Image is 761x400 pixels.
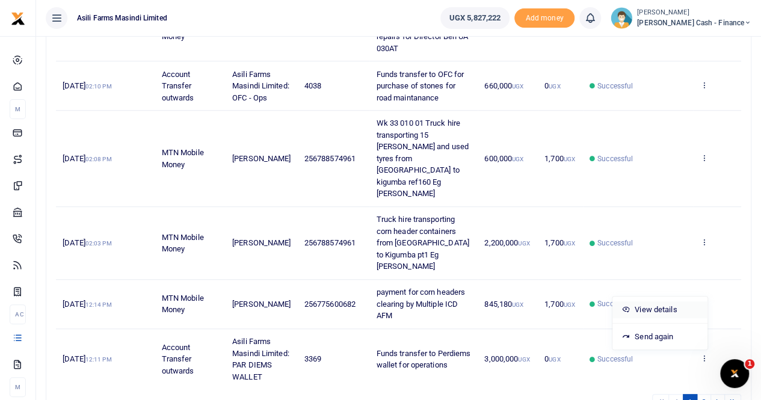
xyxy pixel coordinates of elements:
span: Successful [597,238,633,248]
span: 0 [544,354,560,363]
span: 3,000,000 [484,354,529,363]
span: Account Transfer outwards [162,70,194,102]
span: [DATE] [63,238,111,247]
small: 12:11 PM [85,356,112,363]
span: 2,200,000 [484,238,529,247]
span: 845,180 [484,300,523,309]
span: [DATE] [63,300,111,309]
a: Add money [514,13,575,22]
small: 02:03 PM [85,240,112,247]
span: 256788574961 [304,154,356,163]
span: 1,700 [544,300,575,309]
small: [PERSON_NAME] [637,8,751,18]
img: logo-small [11,11,25,26]
a: View details [612,301,707,318]
a: Send again [612,328,707,345]
a: logo-small logo-large logo-large [11,13,25,22]
span: Account Transfer outwards [162,343,194,375]
span: Payment for Express way road toll and windscreen repairs for Director Ben UA 030AT [377,8,469,53]
span: [DATE] [63,81,111,90]
span: Wk 33 010 01 Truck hire transporting 15 [PERSON_NAME] and used tyres from [GEOGRAPHIC_DATA] to ki... [377,118,469,198]
span: 256775600682 [304,300,356,309]
small: 12:14 PM [85,301,112,308]
small: 02:10 PM [85,83,112,90]
li: M [10,377,26,397]
span: UGX 5,827,222 [449,12,501,24]
span: 4038 [304,81,321,90]
span: [PERSON_NAME] [232,300,291,309]
span: [PERSON_NAME] [232,154,291,163]
small: UGX [512,83,523,90]
span: 3369 [304,354,321,363]
img: profile-user [611,7,632,29]
span: 1,700 [544,154,575,163]
li: M [10,99,26,119]
li: Toup your wallet [514,8,575,28]
small: UGX [512,156,523,162]
span: 1 [745,359,754,369]
small: 02:08 PM [85,156,112,162]
span: [DATE] [63,154,111,163]
span: Successful [597,354,633,365]
small: UGX [564,240,575,247]
span: Asili Farms Masindi Limited: PAR DIEMS WALLET [232,337,289,381]
span: 256788574961 [304,238,356,247]
small: UGX [549,356,560,363]
span: Successful [597,153,633,164]
a: UGX 5,827,222 [440,7,510,29]
span: [PERSON_NAME] [232,238,291,247]
li: Ac [10,304,26,324]
span: [DATE] [63,354,111,363]
small: UGX [518,240,529,247]
span: Successful [597,81,633,91]
small: UGX [512,301,523,308]
small: UGX [564,301,575,308]
span: Asili Farms Masindi Limited [72,13,172,23]
span: Funds transfer to Perdiems wallet for operations [377,349,471,370]
span: MTN Mobile Money [162,294,204,315]
span: Truck hire transporting corn header containers from [GEOGRAPHIC_DATA] to Kigumba pt1 Eg [PERSON_N... [377,215,469,271]
small: UGX [549,83,560,90]
span: 660,000 [484,81,523,90]
span: 1,700 [544,238,575,247]
span: MTN Mobile Money [162,148,204,169]
span: Funds transfer to OFC for purchase of stones for road maintanance [377,70,464,102]
span: MTN Mobile Money [162,233,204,254]
small: UGX [564,156,575,162]
span: 0 [544,81,560,90]
span: 600,000 [484,154,523,163]
small: UGX [518,356,529,363]
span: Successful [597,298,633,309]
span: Asili Farms Masindi Limited: OFC - Ops [232,70,289,102]
a: profile-user [PERSON_NAME] [PERSON_NAME] Cash - Finance [611,7,751,29]
li: Wallet ballance [436,7,514,29]
span: payment for corn headers clearing by Multiple ICD AFM [377,288,465,320]
iframe: Intercom live chat [720,359,749,388]
span: Add money [514,8,575,28]
span: [PERSON_NAME] Cash - Finance [637,17,751,28]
